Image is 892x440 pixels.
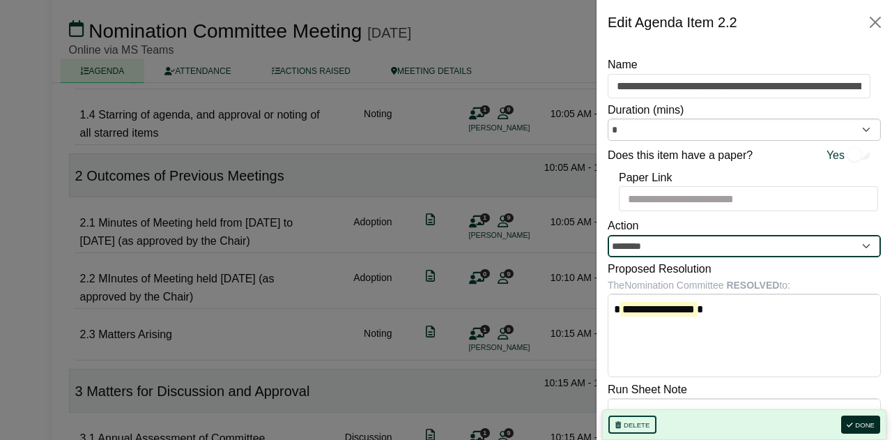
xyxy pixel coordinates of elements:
[608,381,687,399] label: Run Sheet Note
[726,280,779,291] b: RESOLVED
[608,146,753,165] label: Does this item have a paper?
[608,217,638,235] label: Action
[608,101,684,119] label: Duration (mins)
[608,278,881,293] div: The Nomination Committee to:
[841,416,880,434] button: Done
[619,169,672,187] label: Paper Link
[864,11,886,33] button: Close
[826,146,845,165] span: Yes
[608,11,737,33] div: Edit Agenda Item 2.2
[608,416,656,434] button: Delete
[608,260,712,278] label: Proposed Resolution
[608,56,638,74] label: Name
